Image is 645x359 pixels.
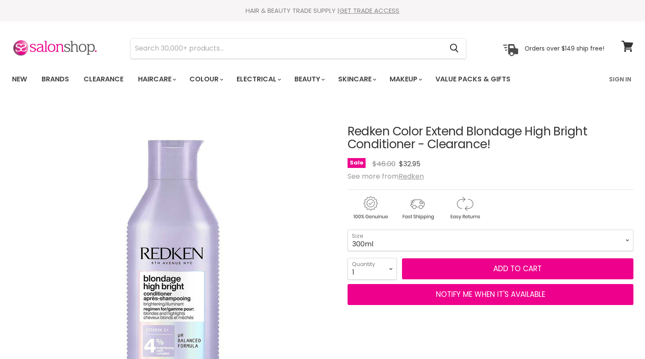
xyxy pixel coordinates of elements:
[443,39,466,58] button: Search
[348,125,633,152] h1: Redken Color Extend Blondage High Bright Conditioner - Clearance!
[383,70,427,88] a: Makeup
[442,195,487,221] img: returns.gif
[348,258,397,279] select: Quantity
[348,284,633,305] button: NOTIFY ME WHEN IT'S AVAILABLE
[493,263,542,274] span: Add to cart
[6,67,561,92] ul: Main menu
[1,6,644,15] div: HAIR & BEAUTY TRADE SUPPLY |
[288,70,330,88] a: Beauty
[525,44,604,52] p: Orders over $149 ship free!
[348,171,424,181] span: See more from
[372,159,396,169] span: $46.00
[604,70,636,88] a: Sign In
[183,70,228,88] a: Colour
[395,195,440,221] img: shipping.gif
[230,70,286,88] a: Electrical
[131,39,443,58] input: Search
[77,70,130,88] a: Clearance
[6,70,33,88] a: New
[339,6,399,15] a: GET TRADE ACCESS
[429,70,517,88] a: Value Packs & Gifts
[130,38,466,59] form: Product
[402,258,633,280] button: Add to cart
[1,67,644,92] nav: Main
[35,70,75,88] a: Brands
[332,70,381,88] a: Skincare
[399,171,424,181] a: Redken
[348,158,366,168] span: Sale
[399,159,420,169] span: $32.95
[132,70,181,88] a: Haircare
[348,195,393,221] img: genuine.gif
